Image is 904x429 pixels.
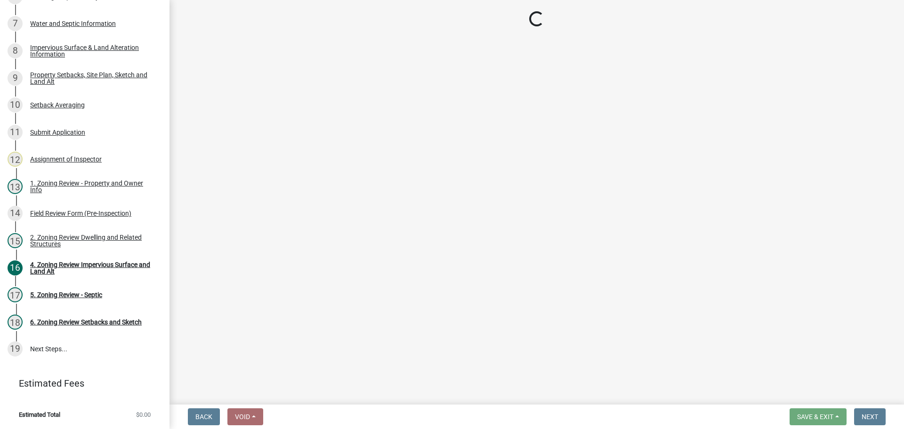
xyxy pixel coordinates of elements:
[8,179,23,194] div: 13
[30,102,85,108] div: Setback Averaging
[30,234,154,247] div: 2. Zoning Review Dwelling and Related Structures
[8,206,23,221] div: 14
[227,408,263,425] button: Void
[8,16,23,31] div: 7
[8,287,23,302] div: 17
[235,413,250,421] span: Void
[30,291,102,298] div: 5. Zoning Review - Septic
[19,412,60,418] span: Estimated Total
[8,341,23,356] div: 19
[30,20,116,27] div: Water and Septic Information
[8,315,23,330] div: 18
[797,413,833,421] span: Save & Exit
[188,408,220,425] button: Back
[8,43,23,58] div: 8
[8,152,23,167] div: 12
[30,210,131,217] div: Field Review Form (Pre-Inspection)
[30,180,154,193] div: 1. Zoning Review - Property and Owner Info
[8,125,23,140] div: 11
[136,412,151,418] span: $0.00
[30,261,154,275] div: 4. Zoning Review Impervious Surface and Land Alt
[195,413,212,421] span: Back
[854,408,886,425] button: Next
[862,413,878,421] span: Next
[8,71,23,86] div: 9
[30,44,154,57] div: Impervious Surface & Land Alteration Information
[30,72,154,85] div: Property Setbacks, Site Plan, Sketch and Land Alt
[790,408,847,425] button: Save & Exit
[8,97,23,113] div: 10
[8,374,154,393] a: Estimated Fees
[30,156,102,162] div: Assignment of Inspector
[8,233,23,248] div: 15
[8,260,23,275] div: 16
[30,319,142,325] div: 6. Zoning Review Setbacks and Sketch
[30,129,85,136] div: Submit Application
